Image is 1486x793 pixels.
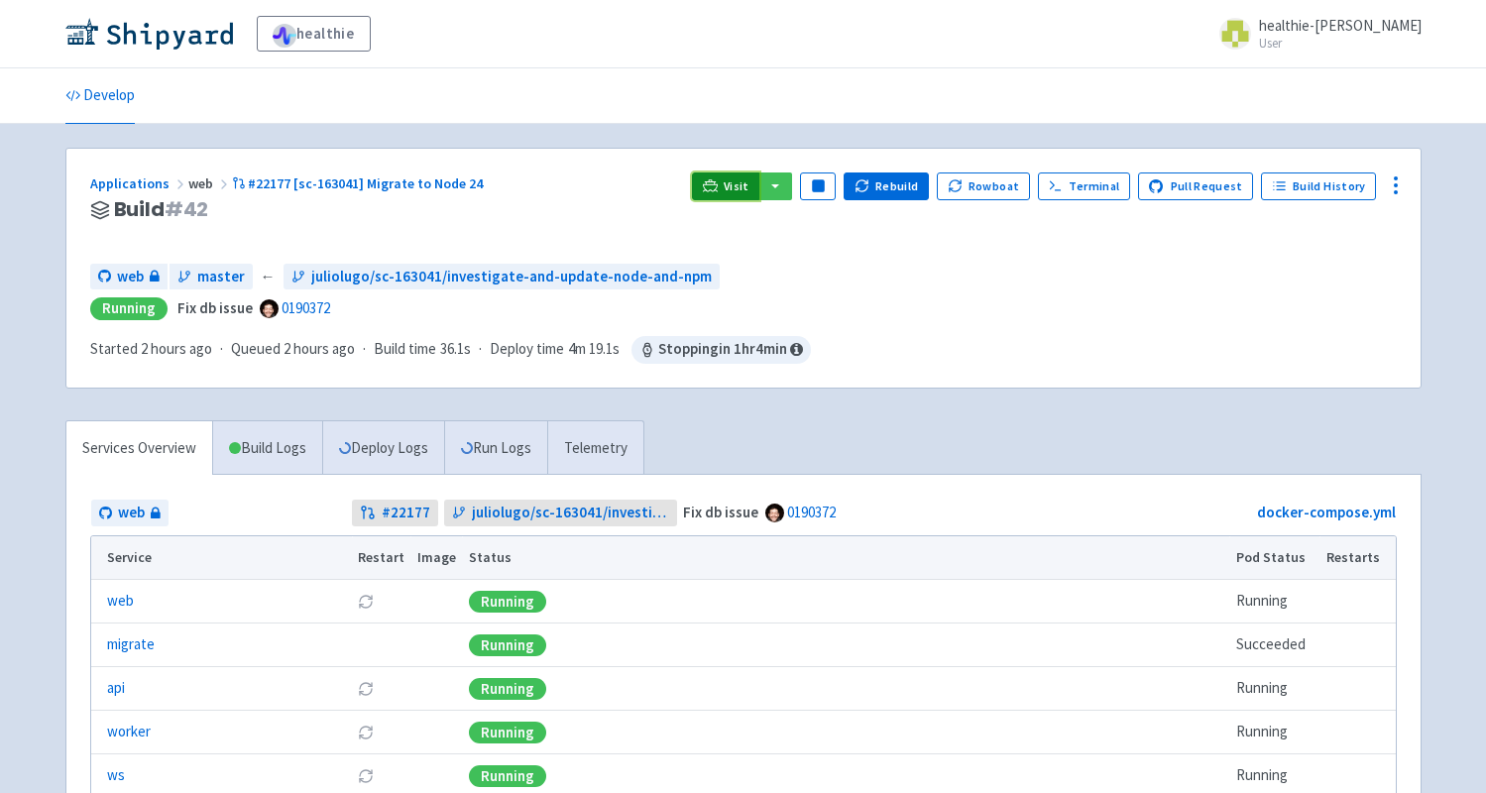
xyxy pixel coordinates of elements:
[1259,16,1422,35] span: healthie-[PERSON_NAME]
[114,198,209,221] span: Build
[90,336,811,364] div: · · ·
[692,172,759,200] a: Visit
[1261,172,1376,200] a: Build History
[282,298,330,317] a: 0190372
[382,502,430,524] strong: # 22177
[1229,536,1319,580] th: Pod Status
[472,502,669,524] span: juliolugo/sc-163041/investigate-and-update-node-and-npm
[440,338,471,361] span: 36.1s
[117,266,144,288] span: web
[547,421,643,476] a: Telemetry
[352,500,438,526] a: #22177
[358,681,374,697] button: Restart pod
[462,536,1229,580] th: Status
[90,339,212,358] span: Started
[358,594,374,610] button: Restart pod
[358,768,374,784] button: Restart pod
[1229,623,1319,667] td: Succeeded
[1229,711,1319,754] td: Running
[469,678,546,700] div: Running
[358,725,374,740] button: Restart pod
[1138,172,1254,200] a: Pull Request
[91,536,352,580] th: Service
[787,503,836,521] a: 0190372
[107,764,125,787] a: ws
[284,264,720,290] a: juliolugo/sc-163041/investigate-and-update-node-and-npm
[1259,37,1422,50] small: User
[232,174,487,192] a: #22177 [sc-163041] Migrate to Node 24
[231,339,355,358] span: Queued
[469,765,546,787] div: Running
[261,266,276,288] span: ←
[410,536,462,580] th: Image
[177,298,253,317] strong: Fix db issue
[374,338,436,361] span: Build time
[322,421,444,476] a: Deploy Logs
[800,172,836,200] button: Pause
[118,502,145,524] span: web
[65,68,135,124] a: Develop
[1229,667,1319,711] td: Running
[213,421,322,476] a: Build Logs
[90,264,168,290] a: web
[469,722,546,743] div: Running
[469,634,546,656] div: Running
[141,339,212,358] time: 2 hours ago
[107,677,125,700] a: api
[444,421,547,476] a: Run Logs
[683,503,758,521] strong: Fix db issue
[631,336,811,364] span: Stopping in 1 hr 4 min
[1038,172,1130,200] a: Terminal
[568,338,620,361] span: 4m 19.1s
[107,633,155,656] a: migrate
[107,590,134,613] a: web
[188,174,232,192] span: web
[257,16,371,52] a: healthie
[937,172,1030,200] button: Rowboat
[90,297,168,320] div: Running
[107,721,151,743] a: worker
[311,266,712,288] span: juliolugo/sc-163041/investigate-and-update-node-and-npm
[91,500,169,526] a: web
[1229,580,1319,623] td: Running
[284,339,355,358] time: 2 hours ago
[170,264,253,290] a: master
[90,174,188,192] a: Applications
[844,172,929,200] button: Rebuild
[65,18,233,50] img: Shipyard logo
[490,338,564,361] span: Deploy time
[352,536,411,580] th: Restart
[66,421,212,476] a: Services Overview
[197,266,245,288] span: master
[1257,503,1396,521] a: docker-compose.yml
[444,500,677,526] a: juliolugo/sc-163041/investigate-and-update-node-and-npm
[724,178,749,194] span: Visit
[1207,18,1422,50] a: healthie-[PERSON_NAME] User
[469,591,546,613] div: Running
[165,195,209,223] span: # 42
[1319,536,1395,580] th: Restarts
